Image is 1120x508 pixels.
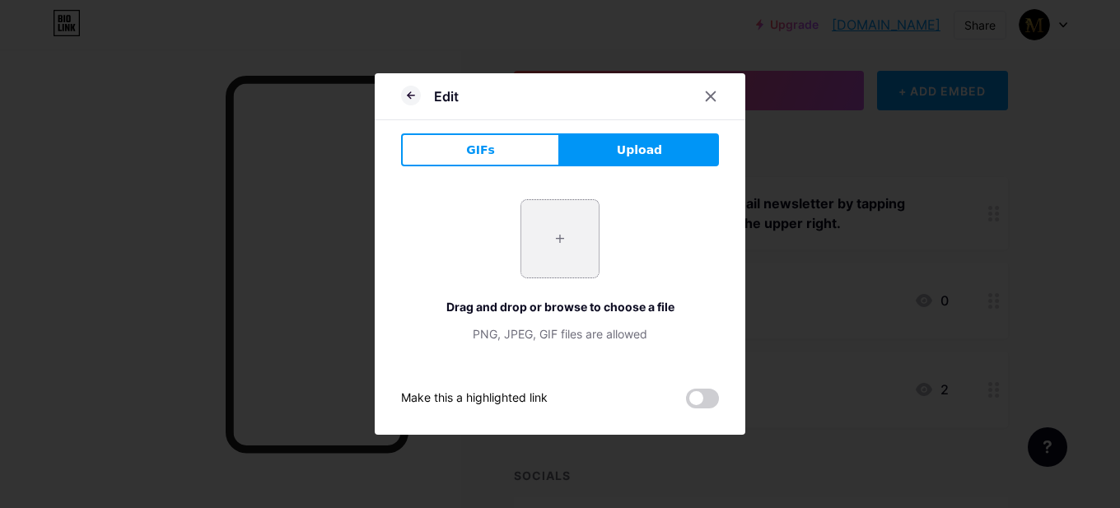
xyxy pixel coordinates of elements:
[434,86,459,106] div: Edit
[466,142,495,159] span: GIFs
[401,133,560,166] button: GIFs
[401,389,548,408] div: Make this a highlighted link
[617,142,662,159] span: Upload
[560,133,719,166] button: Upload
[401,325,719,343] div: PNG, JPEG, GIF files are allowed
[401,298,719,315] div: Drag and drop or browse to choose a file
